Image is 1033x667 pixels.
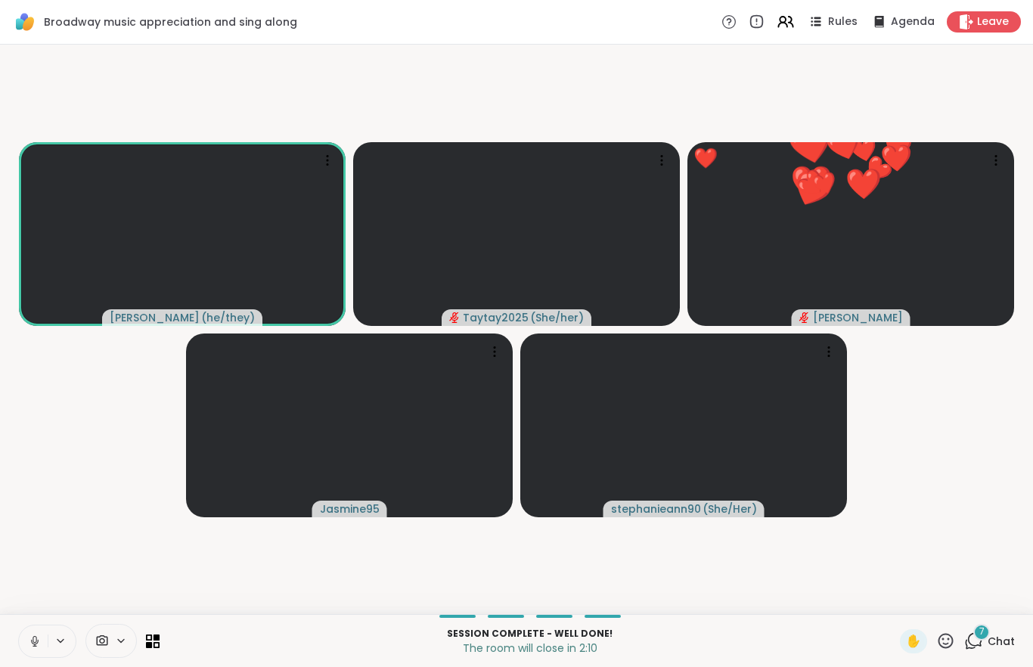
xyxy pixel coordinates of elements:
button: ❤️ [780,152,844,216]
span: ( She/Her ) [703,501,757,517]
span: Agenda [891,14,935,29]
span: ( She/her ) [530,310,584,325]
p: The room will close in 2:10 [169,641,891,656]
span: ✋ [906,632,921,650]
span: Chat [988,634,1015,649]
span: ( he/they ) [201,310,255,325]
span: Rules [828,14,858,29]
button: ❤️ [870,131,923,185]
button: ❤️ [834,154,894,213]
img: ShareWell Logomark [12,9,38,35]
p: Session Complete - well done! [169,627,891,641]
span: Leave [977,14,1009,29]
span: Broadway music appreciation and sing along [44,14,297,29]
button: ❤️ [800,160,849,209]
div: ❤️ [693,144,718,173]
span: [PERSON_NAME] [110,310,200,325]
span: [PERSON_NAME] [813,310,903,325]
span: Jasmine95 [320,501,380,517]
span: audio-muted [799,312,810,323]
span: Taytay2025 [463,310,529,325]
button: ❤️ [777,150,845,218]
span: audio-muted [449,312,460,323]
span: 7 [979,625,985,638]
button: ❤️ [808,109,880,181]
span: stephanieann90 [611,501,701,517]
